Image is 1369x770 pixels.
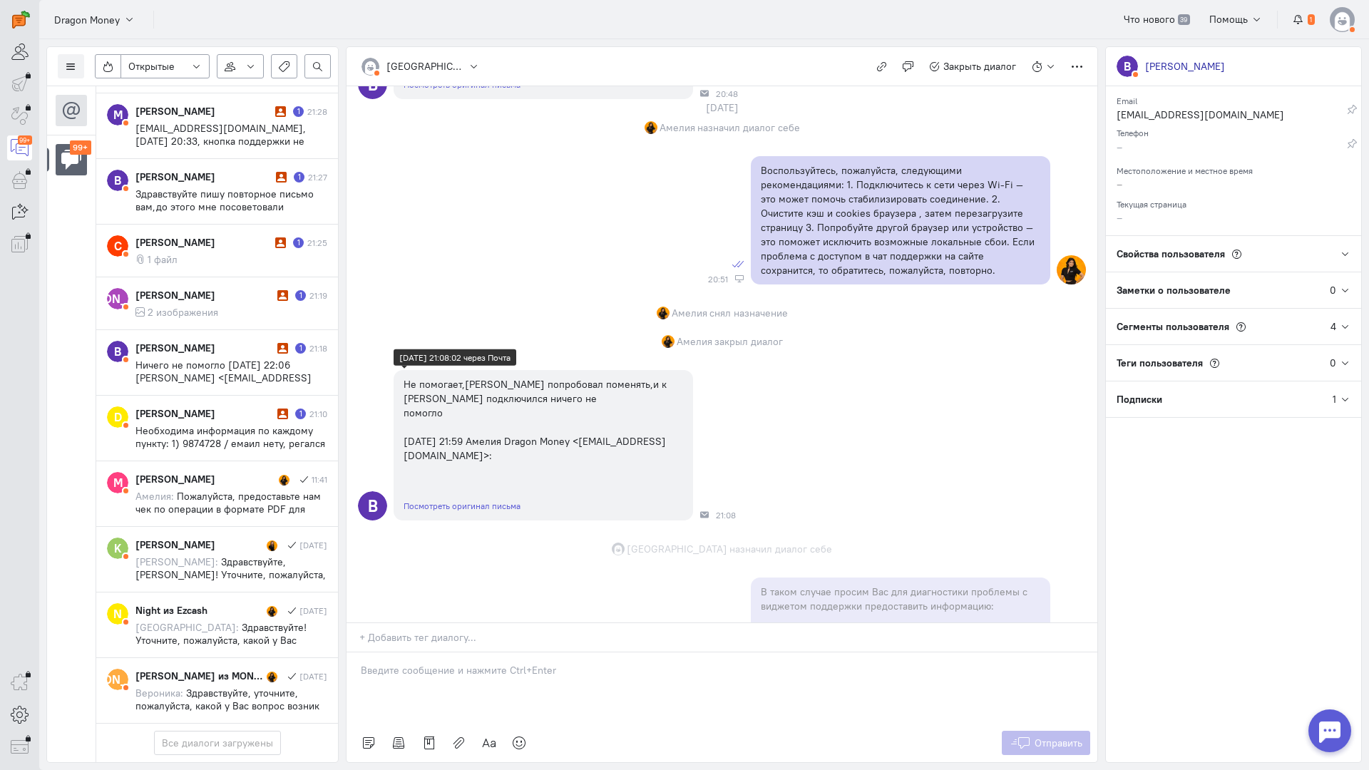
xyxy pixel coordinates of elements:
span: 20:48 [716,89,738,99]
div: [PERSON_NAME] [135,170,272,184]
div: Заметки о пользователе [1106,272,1330,308]
text: М [113,475,123,490]
button: [GEOGRAPHIC_DATA] [354,54,487,78]
div: [PERSON_NAME] [135,235,272,250]
div: [PERSON_NAME] [135,341,274,355]
div: 4 [1330,319,1336,334]
span: – [1117,211,1122,224]
div: Есть неотвеченное сообщение пользователя [293,237,304,248]
i: Сообщение отправлено [284,540,296,550]
span: Теги пользователя [1117,356,1203,369]
span: [PERSON_NAME]: [135,555,218,568]
div: [DATE] [299,605,327,617]
div: 1 [1333,392,1336,406]
text: [PERSON_NAME] [71,291,165,306]
text: В [114,173,121,188]
span: Открытые [128,59,175,73]
span: Помощь [1209,13,1248,26]
i: Сообщение отправлено [297,474,308,485]
span: [GEOGRAPHIC_DATA]: [135,621,239,634]
a: Что нового 39 [1116,7,1198,31]
div: [PERSON_NAME] [1145,59,1225,73]
small: Телефон [1117,124,1149,138]
div: Не помогает,[PERSON_NAME] попробовал поменять,и к [PERSON_NAME] подключился ничего не помогло [DA... [404,377,683,463]
span: Амелия [677,334,712,349]
span: Свойства пользователя [1117,247,1225,260]
i: Сообщение отправлено [284,605,296,616]
span: Амелия [660,120,695,135]
text: В [114,344,121,359]
button: Dragon Money [46,6,143,32]
span: Здравствуйте, уточните, пожалуйста, какой у Вас вопрос возник по нашему проекту? [135,687,319,725]
text: K [114,540,122,555]
span: назначил диалог себе [729,542,832,556]
div: Веб-панель [735,274,744,283]
div: Почта [700,89,709,98]
img: carrot-quest.svg [12,11,30,29]
div: 11:41 [312,473,327,486]
button: Отправить [1002,731,1091,755]
img: Амелия [279,475,289,486]
div: [PERSON_NAME] [135,472,275,486]
div: Текущая страница [1117,195,1350,210]
span: [EMAIL_ADDRESS][DOMAIN_NAME], [DATE] 20:33, кнопка поддержки не нажимается, крутится загрузка и в... [135,122,327,225]
span: Здравствуйте! Уточните, пожалуйста, какой у Вас вопрос касательно нашего проекта? [135,621,307,659]
span: снял назначение [709,306,788,320]
div: [PERSON_NAME] [135,104,272,118]
button: Все диалоги загружены [154,731,281,755]
div: Почта [700,510,709,519]
div: 21:19 [309,289,327,302]
div: 21:28 [307,106,327,118]
button: Помощь [1201,7,1271,31]
span: Закрыть диалог [943,60,1016,73]
span: Что нового [1124,13,1175,26]
span: 1 [1308,14,1315,26]
span: [GEOGRAPHIC_DATA] [627,542,727,556]
span: 39 [1178,14,1190,26]
span: – [1117,178,1122,190]
div: – [1117,140,1347,158]
div: 99+ [70,140,92,155]
div: Есть неотвеченное сообщение пользователя [295,409,306,419]
text: С [114,238,122,253]
div: 0 [1330,283,1336,297]
span: Dragon Money [54,13,120,27]
i: Диалог не разобран [277,409,288,419]
text: [PERSON_NAME] [71,672,165,687]
span: Амелия: [135,490,174,503]
div: 21:25 [307,237,327,249]
div: Night из Ezcash [135,603,263,617]
i: Диалог не разобран [275,237,286,248]
span: 21:08 [716,510,736,520]
div: [PERSON_NAME] [135,288,274,302]
button: Закрыть диалог [921,54,1025,78]
span: Здравствуйте пишу повторное письмо вам,до этого мне посоветовали почистить [PERSON_NAME] и поменя... [135,188,320,290]
div: Есть неотвеченное сообщение пользователя [294,172,304,183]
img: default-v4.png [1330,7,1355,32]
text: М [113,107,123,122]
a: Посмотреть оригинал письма [404,500,521,511]
div: Есть неотвеченное сообщение пользователя [293,106,304,117]
span: Отправить [1035,736,1082,749]
i: Диалог не разобран [275,106,286,117]
div: [PERSON_NAME] [135,406,274,421]
div: [PERSON_NAME] из MONEY-X [135,669,263,683]
div: [PERSON_NAME] [135,538,263,552]
img: default-v4.png [362,58,379,76]
span: Вероника: [135,687,183,699]
i: Диалог не разобран [277,343,288,354]
img: Вероника [267,606,277,617]
div: Подписки [1106,381,1333,417]
div: [DATE] 21:08:02 через Почта [399,351,511,364]
div: Есть неотвеченное сообщение пользователя [295,290,306,301]
div: 21:27 [308,171,327,183]
span: Сегменты пользователя [1117,320,1229,333]
text: В [1124,58,1131,73]
i: Диалог не разобран [277,290,288,301]
span: Здравствуйте, [PERSON_NAME]! Уточните, пожалуйста, с кем ранее вы вели диалог? [135,555,326,594]
button: Открытые [121,54,210,78]
div: 99+ [18,135,32,145]
i: Сообщение отправлено [284,671,296,682]
text: В [368,74,378,95]
div: Местоположение и местное время [1117,161,1350,177]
